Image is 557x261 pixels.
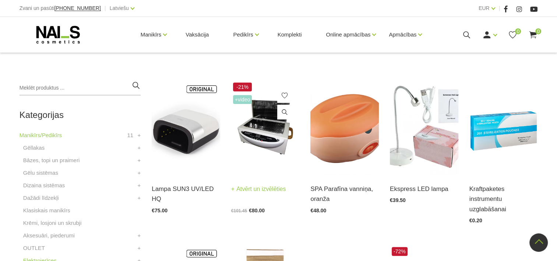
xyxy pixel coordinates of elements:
a: + [137,244,141,253]
a: Online apmācības [326,20,370,49]
a: Bāzes, topi un praimeri [23,156,80,165]
span: €48.00 [310,208,326,213]
a: + [137,131,141,140]
span: | [105,4,106,13]
span: €101.45 [231,208,247,213]
img: Modelis: SUNUV 3Jauda: 48WViļņu garums: 365+405nmKalpošanas ilgums: 50000 HRSPogas vadība:10s/30s... [152,81,220,175]
span: 0 [515,28,521,34]
a: Vaksācija [180,17,215,52]
a: [PHONE_NUMBER] [54,6,101,11]
a: SPA Parafīna vanniņa, oranža [310,184,379,204]
img: Kraftpaketes instrumentu uzglabāšanai.Pieejami dažādi izmēri:135x280mm140x260mm90x260mm... [469,81,538,175]
a: Manikīrs/Pedikīrs [20,131,62,140]
a: Lampa SUN3 UV/LED HQ [152,184,220,204]
img: Karstā gaisa sterilizatoru var izmantot skaistumkopšanas salonos, manikīra kabinetos, ēdināšanas ... [231,81,300,175]
a: + [137,143,141,152]
img: Ekspress LED lampa.Ideāli piemērota šī brīža aktuālākajai gēla nagu pieaudzēšanas metodei - ekspr... [390,81,458,175]
span: +Video [233,95,252,104]
a: Apmācības [389,20,416,49]
span: 11 [127,131,133,140]
span: | [499,4,500,13]
a: Komplekti [272,17,308,52]
a: Aksesuāri, piederumi [23,231,75,240]
a: 0 [508,30,517,39]
div: Zvani un pasūti [20,4,101,13]
span: 0 [535,28,541,34]
a: Krēmi, losjoni un skrubji [23,219,81,227]
span: €80.00 [249,208,265,213]
a: EUR [479,4,490,13]
a: + [137,181,141,190]
input: Meklēt produktus ... [20,81,141,95]
a: OUTLET [23,244,45,253]
span: €39.50 [390,197,406,203]
a: Dažādi līdzekļi [23,194,59,202]
a: + [137,168,141,177]
a: Kraftpaketes instrumentu uzglabāšanai [469,184,538,214]
a: Pedikīrs [233,20,253,49]
h2: Kategorijas [20,110,141,120]
span: €0.20 [469,217,482,223]
span: [PHONE_NUMBER] [54,5,101,11]
a: Gēlu sistēmas [23,168,58,177]
a: Gēllakas [23,143,45,152]
a: 0 [528,30,537,39]
a: + [137,156,141,165]
a: Atvērt un izvēlēties [231,184,286,194]
a: Dizaina sistēmas [23,181,65,190]
a: Klasiskais manikīrs [23,206,70,215]
a: + [137,194,141,202]
a: Ekspress LED lampa [390,184,458,194]
img: Parafīna vanniņa roku un pēdu procedūrām. Parafīna aplikācijas momentāli padara ādu ļoti zīdainu,... [310,81,379,175]
a: Manikīrs [141,20,162,49]
span: -21% [233,83,252,91]
a: Latviešu [110,4,129,13]
span: -72% [392,247,408,256]
span: €75.00 [152,208,168,213]
a: + [137,231,141,240]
